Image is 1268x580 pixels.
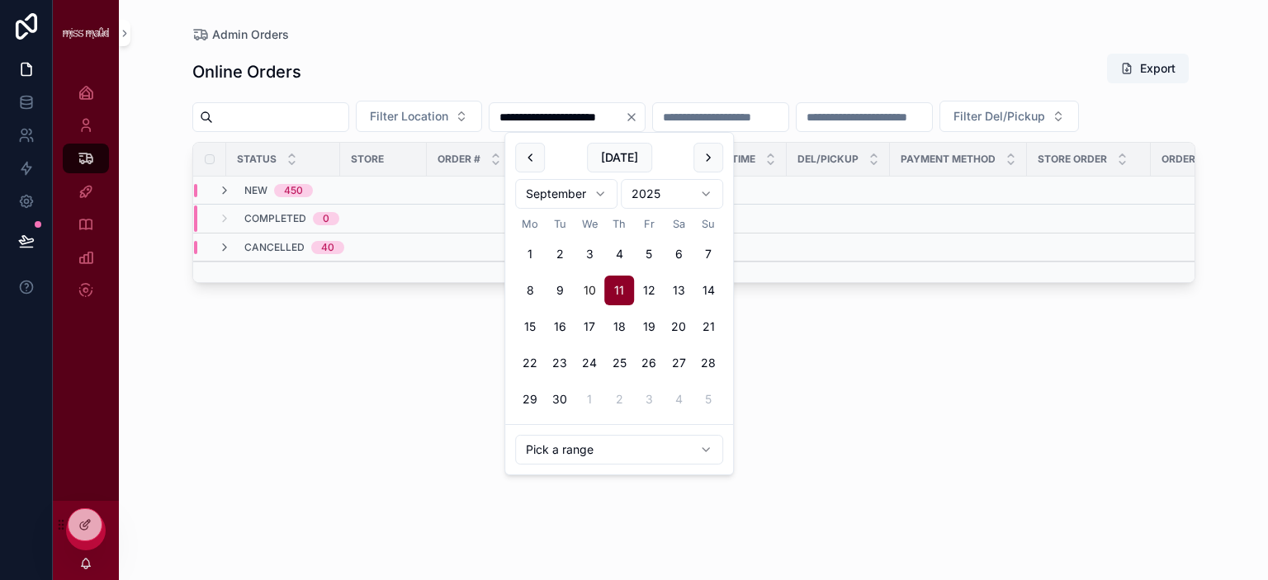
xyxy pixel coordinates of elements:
button: Sunday, 21 September 2025 [693,312,723,342]
button: Sunday, 5 October 2025 [693,384,723,414]
button: [DATE] [587,143,652,172]
button: Export [1107,54,1189,83]
button: Tuesday, 16 September 2025 [545,312,575,342]
span: New [244,184,267,197]
span: Status [237,153,277,166]
button: Monday, 8 September 2025 [515,276,545,305]
button: Saturday, 4 October 2025 [664,384,693,414]
img: App logo [63,27,109,39]
button: Select Button [939,101,1079,132]
button: Saturday, 6 September 2025 [664,239,693,269]
button: Thursday, 25 September 2025 [604,348,634,378]
button: Friday, 26 September 2025 [634,348,664,378]
button: Tuesday, 2 September 2025 [545,239,575,269]
span: Store Order [1038,153,1107,166]
button: Monday, 15 September 2025 [515,312,545,342]
button: Sunday, 14 September 2025 [693,276,723,305]
th: Saturday [664,215,693,233]
div: 450 [284,184,303,197]
button: Tuesday, 30 September 2025 [545,384,575,414]
div: scrollable content [53,66,119,327]
button: Saturday, 27 September 2025 [664,348,693,378]
button: Thursday, 2 October 2025 [604,384,634,414]
button: Friday, 19 September 2025 [634,312,664,342]
div: 0 [323,212,329,225]
th: Friday [634,215,664,233]
button: Wednesday, 24 September 2025 [575,348,604,378]
th: Monday [515,215,545,233]
button: Monday, 22 September 2025 [515,348,545,378]
button: Thursday, 18 September 2025 [604,312,634,342]
button: Friday, 5 September 2025 [634,239,664,269]
span: Admin Orders [212,26,289,43]
button: Thursday, 4 September 2025 [604,239,634,269]
button: Select Button [356,101,482,132]
button: Monday, 1 September 2025 [515,239,545,269]
button: Wednesday, 1 October 2025 [575,384,604,414]
button: Monday, 29 September 2025 [515,384,545,414]
span: Filter Location [370,108,448,125]
button: Today, Wednesday, 10 September 2025 [575,276,604,305]
span: Filter Del/Pickup [953,108,1045,125]
th: Sunday [693,215,723,233]
th: Thursday [604,215,634,233]
span: Del/Pickup [797,153,859,166]
span: Cancelled [244,241,305,254]
button: Friday, 12 September 2025 [634,276,664,305]
th: Wednesday [575,215,604,233]
button: Saturday, 13 September 2025 [664,276,693,305]
button: Sunday, 28 September 2025 [693,348,723,378]
span: Payment Method [901,153,996,166]
button: Wednesday, 3 September 2025 [575,239,604,269]
button: Tuesday, 23 September 2025 [545,348,575,378]
button: Wednesday, 17 September 2025 [575,312,604,342]
span: Store [351,153,384,166]
button: Tuesday, 9 September 2025 [545,276,575,305]
th: Tuesday [545,215,575,233]
button: Clear [625,111,645,124]
table: September 2025 [515,215,723,414]
span: Order # [438,153,480,166]
button: Relative time [515,435,723,464]
button: Saturday, 20 September 2025 [664,312,693,342]
span: Order Placed [1162,153,1237,166]
h1: Online Orders [192,60,301,83]
button: Friday, 3 October 2025 [634,384,664,414]
button: Thursday, 11 September 2025, selected [604,276,634,305]
div: 40 [321,241,334,254]
a: Admin Orders [192,26,289,43]
button: Sunday, 7 September 2025 [693,239,723,269]
span: Completed [244,212,306,225]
